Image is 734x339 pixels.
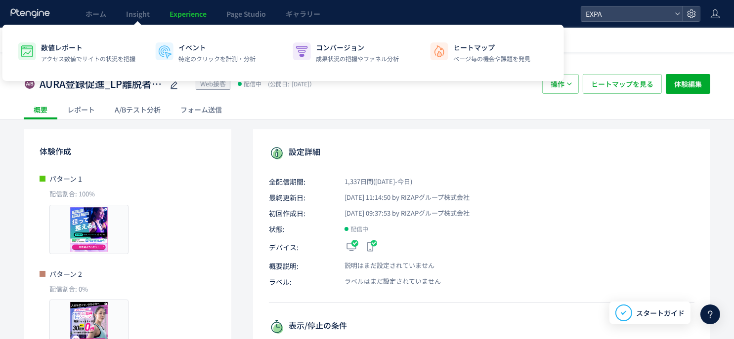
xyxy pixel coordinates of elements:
span: [DATE] 11:14:50 by RIZAPグループ株式会社 [333,193,470,202]
span: 操作 [551,74,564,94]
p: 数値レポート [41,42,135,52]
span: [DATE]） [265,79,315,88]
span: 状態: [269,224,333,234]
span: EXPA [583,6,671,21]
p: ヒートマップ [453,42,530,52]
span: 初回作成日: [269,208,333,218]
p: 配信割合: 100% [40,189,216,199]
p: ページ毎の機会や課題を発見 [453,54,530,63]
img: 66b177c6cd3d2f033d1489ee0ee7649c1756779183445.png [52,207,126,252]
span: パターン 2 [49,269,82,279]
button: 体験編集 [666,74,710,94]
span: Experience [170,9,207,19]
span: ラベル: [269,277,333,287]
span: 体験編集 [674,74,702,94]
p: アクセス数値でサイトの状況を把握 [41,54,135,63]
p: 設定詳細 [269,145,694,161]
span: AURA登録促進_LP離脱者_新フロー [40,77,163,91]
span: 1,337日間([DATE]-今日) [333,177,412,187]
span: (公開日: [268,79,289,88]
p: 配信割合: 0% [40,285,216,294]
span: Insight [126,9,150,19]
span: デバイス: [269,242,333,252]
span: 説明はまだ設定されていません [333,261,434,270]
span: ヒートマップを見る [591,74,653,94]
p: 体験作成 [40,143,216,159]
span: 配信中 [350,224,368,234]
p: 表示/停止の条件 [269,319,694,335]
p: イベント [178,42,256,52]
div: A/Bテスト分析 [105,100,171,119]
div: レポート [57,100,105,119]
span: ホーム [86,9,106,19]
span: Web接客 [200,79,226,88]
span: ギャラリー [286,9,320,19]
div: フォーム送信 [171,100,232,119]
span: [DATE] 09:37:53 by RIZAPグループ株式会社 [333,209,470,218]
span: ラベルはまだ設定されていません [333,277,441,286]
span: パターン 1 [49,174,82,184]
span: 全配信期間: [269,177,333,187]
button: ヒートマップを見る [583,74,662,94]
p: 特定のクリックを計測・分析 [178,54,256,63]
span: スタートガイド [636,308,685,318]
p: コンバージョン [316,42,399,52]
button: 操作 [542,74,579,94]
span: 概要説明: [269,261,333,271]
span: Page Studio [226,9,266,19]
span: 配信中 [244,79,261,89]
p: 成果状況の把握やファネル分析 [316,54,399,63]
span: 最終更新日: [269,192,333,202]
div: 概要 [24,100,57,119]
